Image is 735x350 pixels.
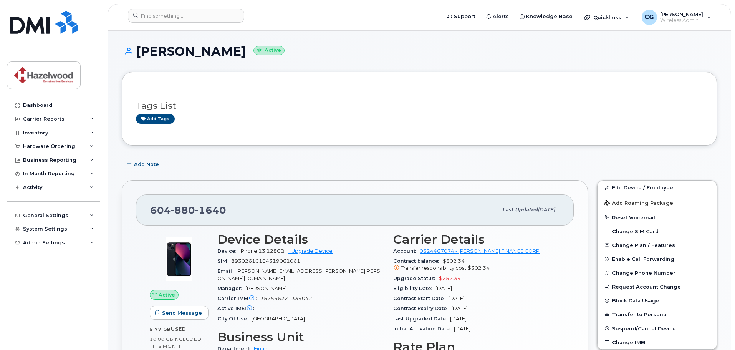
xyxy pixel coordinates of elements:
span: Contract Start Date [393,295,448,301]
span: SIM [217,258,231,264]
span: Upgrade Status [393,275,439,281]
span: Account [393,248,420,254]
span: Last Upgraded Date [393,316,450,322]
button: Enable Call Forwarding [598,252,717,266]
span: [DATE] [538,207,555,212]
span: Enable Call Forwarding [612,256,674,262]
span: [DATE] [454,326,470,332]
span: Active IMEI [217,305,258,311]
span: Device [217,248,240,254]
h3: Tags List [136,101,703,111]
span: [GEOGRAPHIC_DATA] [252,316,305,322]
span: Transfer responsibility cost [401,265,466,271]
span: used [171,326,186,332]
button: Add Roaming Package [598,195,717,211]
a: + Upgrade Device [288,248,333,254]
span: included this month [150,336,202,349]
button: Block Data Usage [598,294,717,307]
span: [DATE] [435,285,452,291]
button: Reset Voicemail [598,211,717,224]
span: 5.77 GB [150,327,171,332]
button: Add Note [122,157,166,171]
span: Active [159,291,175,299]
button: Request Account Change [598,280,717,294]
span: Add Roaming Package [604,200,673,207]
h3: Business Unit [217,330,384,344]
span: Email [217,268,236,274]
button: Change Plan / Features [598,238,717,252]
a: 0524467074 - [PERSON_NAME] FINANCE CORP [420,248,540,254]
button: Send Message [150,306,209,320]
button: Suspend/Cancel Device [598,322,717,335]
img: image20231002-3703462-1ig824h.jpeg [156,236,202,282]
span: 1640 [195,204,226,216]
a: Add tags [136,114,175,124]
h3: Carrier Details [393,232,560,246]
h1: [PERSON_NAME] [122,45,717,58]
span: Contract Expiry Date [393,305,451,311]
span: [DATE] [451,305,468,311]
span: iPhone 13 128GB [240,248,285,254]
span: [PERSON_NAME] [245,285,287,291]
h3: Device Details [217,232,384,246]
span: Suspend/Cancel Device [612,325,676,331]
span: 10.00 GB [150,337,174,342]
span: Change Plan / Features [612,242,675,248]
span: Manager [217,285,245,291]
button: Change SIM Card [598,224,717,238]
span: 604 [150,204,226,216]
span: [DATE] [448,295,465,301]
button: Transfer to Personal [598,307,717,321]
span: [PERSON_NAME][EMAIL_ADDRESS][PERSON_NAME][PERSON_NAME][DOMAIN_NAME] [217,268,380,281]
span: $302.34 [468,265,490,271]
span: Eligibility Date [393,285,435,291]
a: Edit Device / Employee [598,181,717,194]
span: [DATE] [450,316,467,322]
span: $302.34 [393,258,560,272]
span: 880 [171,204,195,216]
button: Change IMEI [598,335,717,349]
span: Initial Activation Date [393,326,454,332]
span: City Of Use [217,316,252,322]
span: Add Note [134,161,159,168]
span: Contract balance [393,258,443,264]
small: Active [253,46,285,55]
span: $252.34 [439,275,461,281]
span: Last updated [502,207,538,212]
span: — [258,305,263,311]
button: Change Phone Number [598,266,717,280]
span: 89302610104319061061 [231,258,300,264]
span: Carrier IMEI [217,295,260,301]
span: 352556221339042 [260,295,312,301]
span: Send Message [162,309,202,317]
